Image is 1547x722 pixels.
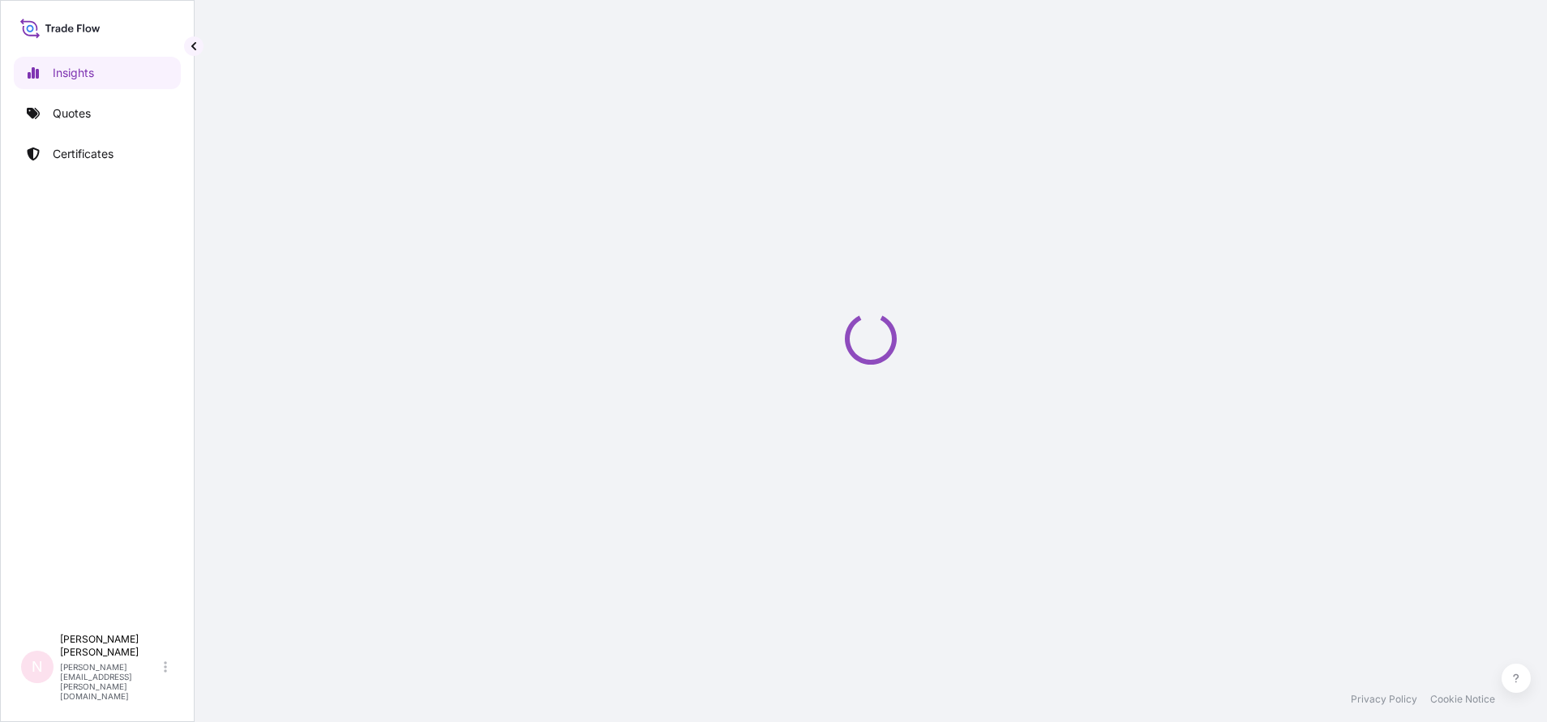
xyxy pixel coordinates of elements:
[14,138,181,170] a: Certificates
[1351,693,1417,706] a: Privacy Policy
[53,105,91,122] p: Quotes
[14,57,181,89] a: Insights
[60,662,161,701] p: [PERSON_NAME][EMAIL_ADDRESS][PERSON_NAME][DOMAIN_NAME]
[60,633,161,659] p: [PERSON_NAME] [PERSON_NAME]
[32,659,43,675] span: N
[53,65,94,81] p: Insights
[53,146,114,162] p: Certificates
[14,97,181,130] a: Quotes
[1430,693,1495,706] a: Cookie Notice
